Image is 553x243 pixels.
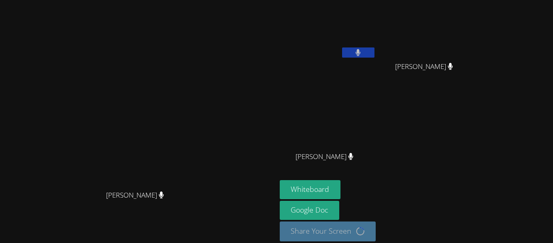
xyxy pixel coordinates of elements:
span: [PERSON_NAME] [395,61,453,73]
span: [PERSON_NAME] [106,189,164,201]
button: Whiteboard [280,180,341,199]
button: Share Your Screen [280,221,376,241]
a: Google Doc [280,201,340,220]
span: [PERSON_NAME] [296,151,353,163]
